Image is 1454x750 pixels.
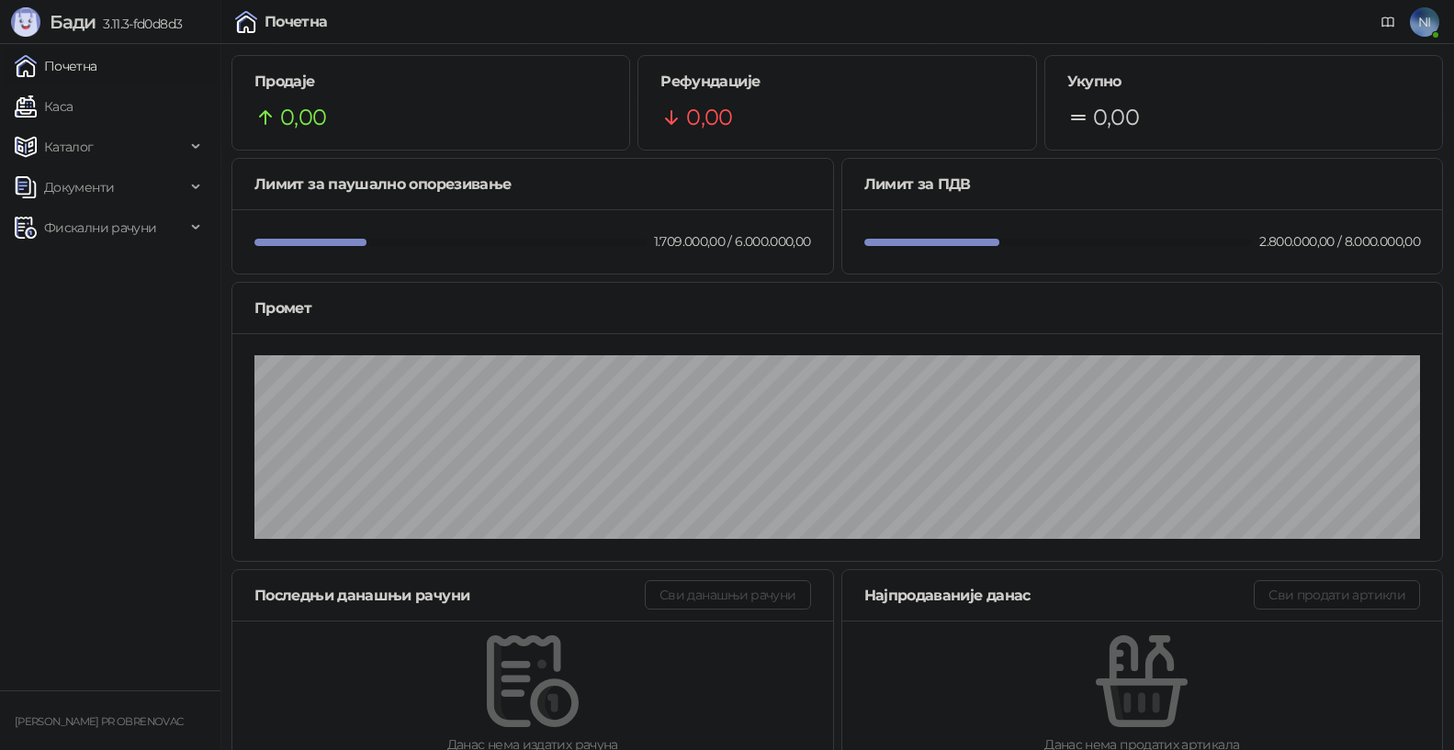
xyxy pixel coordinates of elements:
[254,297,1420,319] div: Промет
[660,71,1013,93] h5: Рефундације
[50,11,96,33] span: Бади
[15,48,97,84] a: Почетна
[254,584,645,607] div: Последњи данашњи рачуни
[265,15,328,29] div: Почетна
[280,100,326,135] span: 0,00
[645,580,810,610] button: Сви данашњи рачуни
[96,16,182,32] span: 3.11.3-fd0d8d3
[864,173,1421,196] div: Лимит за ПДВ
[686,100,732,135] span: 0,00
[44,169,114,206] span: Документи
[15,715,183,728] small: [PERSON_NAME] PR OBRENOVAC
[1256,231,1424,252] div: 2.800.000,00 / 8.000.000,00
[11,7,40,37] img: Logo
[650,231,815,252] div: 1.709.000,00 / 6.000.000,00
[44,129,94,165] span: Каталог
[254,71,607,93] h5: Продаје
[1067,71,1420,93] h5: Укупно
[1254,580,1420,610] button: Сви продати артикли
[864,584,1255,607] div: Најпродаваније данас
[15,88,73,125] a: Каса
[1093,100,1139,135] span: 0,00
[1410,7,1439,37] span: NI
[254,173,811,196] div: Лимит за паушално опорезивање
[44,209,156,246] span: Фискални рачуни
[1373,7,1403,37] a: Документација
